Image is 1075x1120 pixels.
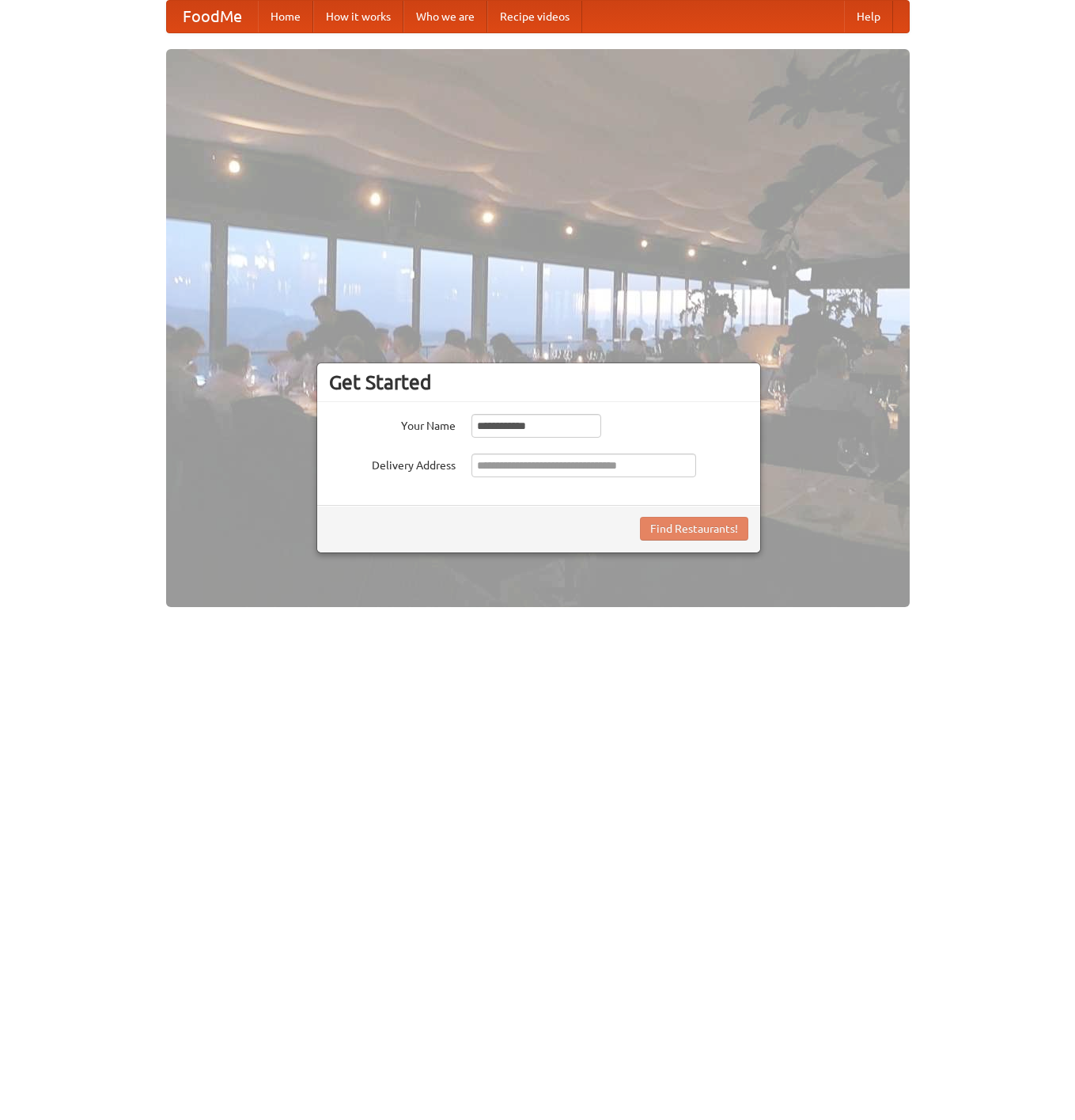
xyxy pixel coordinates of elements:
[329,370,748,394] h3: Get Started
[640,517,748,541] button: Find Restaurants!
[258,1,313,32] a: Home
[167,1,258,32] a: FoodMe
[487,1,582,32] a: Recipe videos
[844,1,893,32] a: Help
[329,414,456,434] label: Your Name
[403,1,487,32] a: Who we are
[313,1,403,32] a: How it works
[329,454,456,473] label: Delivery Address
